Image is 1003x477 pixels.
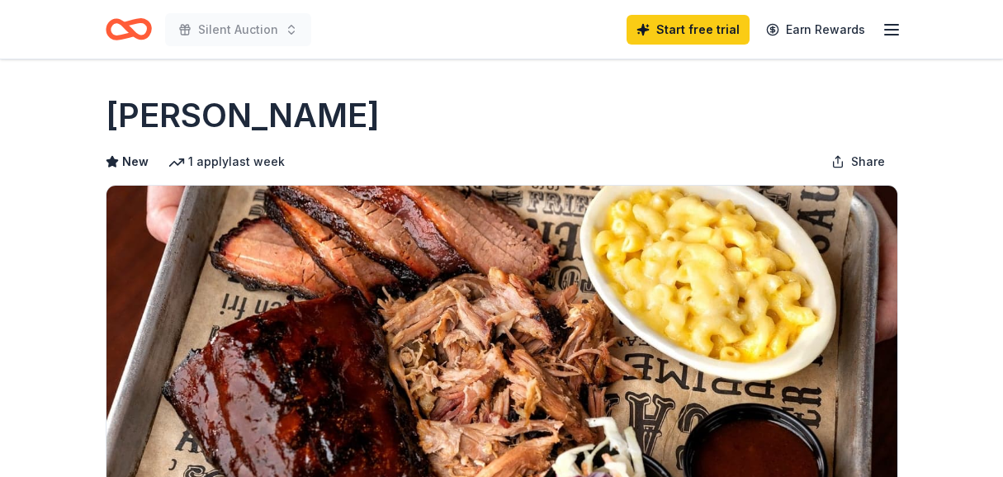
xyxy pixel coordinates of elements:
[198,20,278,40] span: Silent Auction
[818,145,898,178] button: Share
[165,13,311,46] button: Silent Auction
[122,152,149,172] span: New
[627,15,750,45] a: Start free trial
[106,92,380,139] h1: [PERSON_NAME]
[106,10,152,49] a: Home
[851,152,885,172] span: Share
[756,15,875,45] a: Earn Rewards
[168,152,285,172] div: 1 apply last week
